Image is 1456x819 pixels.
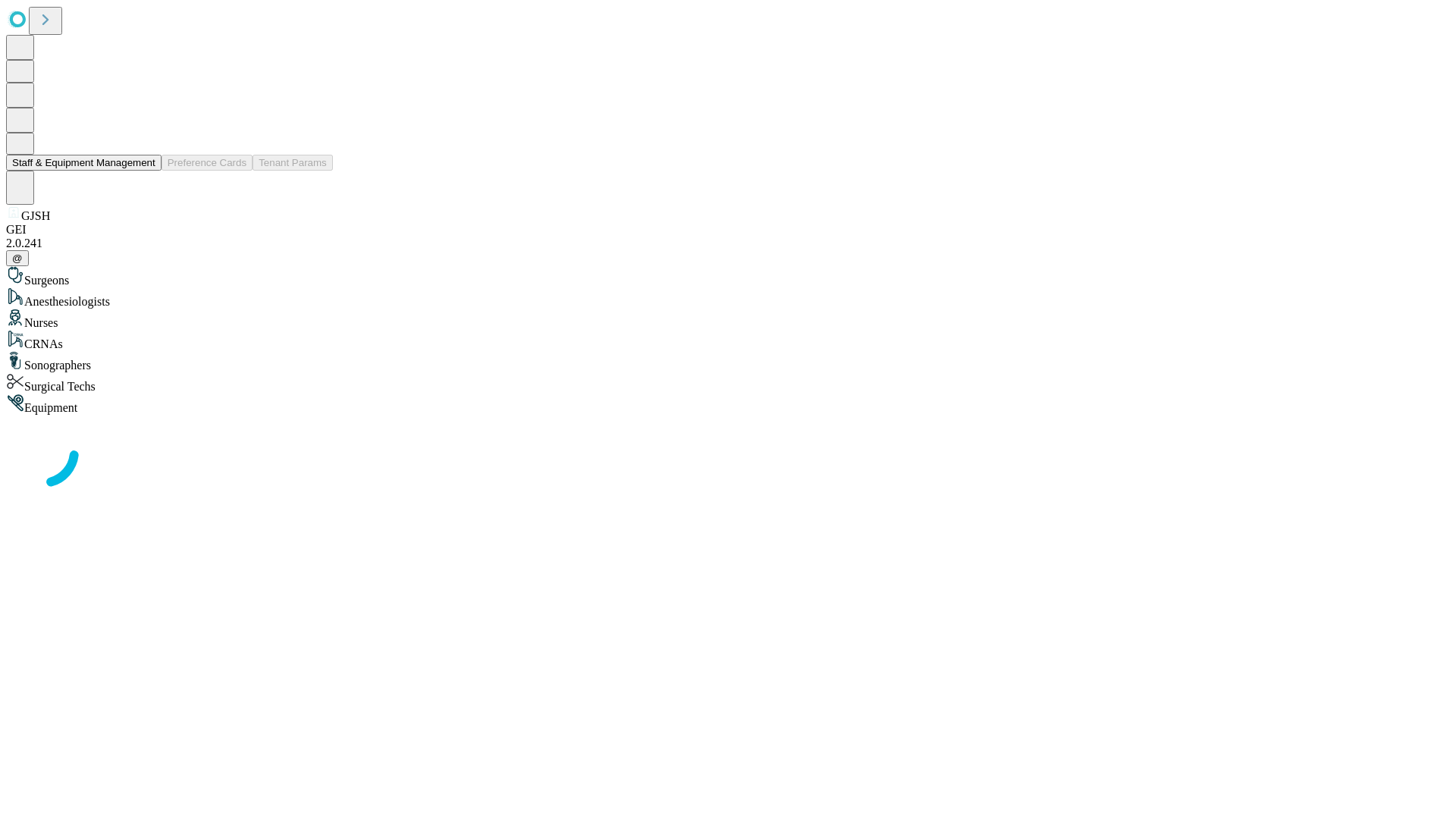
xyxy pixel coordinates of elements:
[6,309,1450,330] div: Nurses
[6,155,162,171] button: Staff & Equipment Management
[6,394,1450,415] div: Equipment
[21,209,50,222] span: GJSH
[6,266,1450,287] div: Surgeons
[6,287,1450,309] div: Anesthesiologists
[162,155,253,171] button: Preference Cards
[6,372,1450,394] div: Surgical Techs
[253,155,333,171] button: Tenant Params
[6,330,1450,351] div: CRNAs
[6,223,1450,237] div: GEI
[12,253,23,264] span: @
[6,250,29,266] button: @
[6,237,1450,250] div: 2.0.241
[6,351,1450,372] div: Sonographers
